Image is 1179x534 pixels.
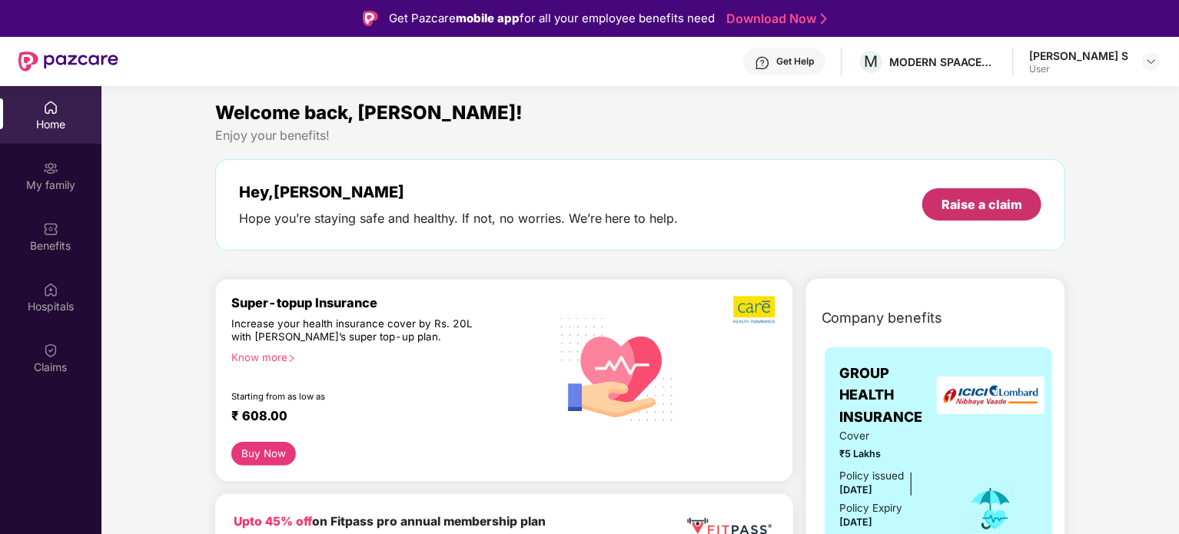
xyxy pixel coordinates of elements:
[18,51,118,71] img: New Pazcare Logo
[231,351,540,362] div: Know more
[865,52,878,71] span: M
[821,11,827,27] img: Stroke
[550,299,686,438] img: svg+xml;base64,PHN2ZyB4bWxucz0iaHR0cDovL3d3dy53My5vcmcvMjAwMC9zdmciIHhtbG5zOnhsaW5rPSJodHRwOi8vd3...
[840,468,905,484] div: Policy issued
[889,55,997,69] div: MODERN SPAACES VENTURES
[43,221,58,237] img: svg+xml;base64,PHN2ZyBpZD0iQmVuZWZpdHMiIHhtbG5zPSJodHRwOi8vd3d3LnczLm9yZy8yMDAwL3N2ZyIgd2lkdGg9Ij...
[43,100,58,115] img: svg+xml;base64,PHN2ZyBpZD0iSG9tZSIgeG1sbnM9Imh0dHA6Ly93d3cudzMub3JnLzIwMDAvc3ZnIiB3aWR0aD0iMjAiIG...
[231,317,483,345] div: Increase your health insurance cover by Rs. 20L with [PERSON_NAME]’s super top-up plan.
[840,363,945,428] span: GROUP HEALTH INSURANCE
[1029,48,1128,63] div: [PERSON_NAME] S
[937,376,1044,414] img: insurerLogo
[840,500,903,516] div: Policy Expiry
[287,354,296,363] span: right
[840,446,945,462] span: ₹5 Lakhs
[726,11,822,27] a: Download Now
[776,55,814,68] div: Get Help
[942,196,1022,213] div: Raise a claim
[215,128,1066,144] div: Enjoy your benefits!
[239,211,679,227] div: Hope you’re staying safe and healthy. If not, no worries. We’re here to help.
[840,516,873,528] span: [DATE]
[822,307,943,329] span: Company benefits
[43,282,58,297] img: svg+xml;base64,PHN2ZyBpZD0iSG9zcGl0YWxzIiB4bWxucz0iaHR0cDovL3d3dy53My5vcmcvMjAwMC9zdmciIHdpZHRoPS...
[456,11,520,25] strong: mobile app
[840,484,873,496] span: [DATE]
[215,101,523,124] span: Welcome back, [PERSON_NAME]!
[755,55,770,71] img: svg+xml;base64,PHN2ZyBpZD0iSGVscC0zMngzMiIgeG1sbnM9Imh0dHA6Ly93d3cudzMub3JnLzIwMDAvc3ZnIiB3aWR0aD...
[231,408,534,426] div: ₹ 608.00
[1029,63,1128,75] div: User
[966,483,1016,534] img: icon
[234,514,546,529] b: on Fitpass pro annual membership plan
[234,514,312,529] b: Upto 45% off
[389,9,715,28] div: Get Pazcare for all your employee benefits need
[231,391,484,402] div: Starting from as low as
[239,183,679,201] div: Hey, [PERSON_NAME]
[363,11,378,26] img: Logo
[1145,55,1157,68] img: svg+xml;base64,PHN2ZyBpZD0iRHJvcGRvd24tMzJ4MzIiIHhtbG5zPSJodHRwOi8vd3d3LnczLm9yZy8yMDAwL3N2ZyIgd2...
[231,442,297,466] button: Buy Now
[840,428,945,444] span: Cover
[43,161,58,176] img: svg+xml;base64,PHN2ZyB3aWR0aD0iMjAiIGhlaWdodD0iMjAiIHZpZXdCb3g9IjAgMCAyMCAyMCIgZmlsbD0ibm9uZSIgeG...
[733,295,777,324] img: b5dec4f62d2307b9de63beb79f102df3.png
[231,295,550,310] div: Super-topup Insurance
[43,343,58,358] img: svg+xml;base64,PHN2ZyBpZD0iQ2xhaW0iIHhtbG5zPSJodHRwOi8vd3d3LnczLm9yZy8yMDAwL3N2ZyIgd2lkdGg9IjIwIi...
